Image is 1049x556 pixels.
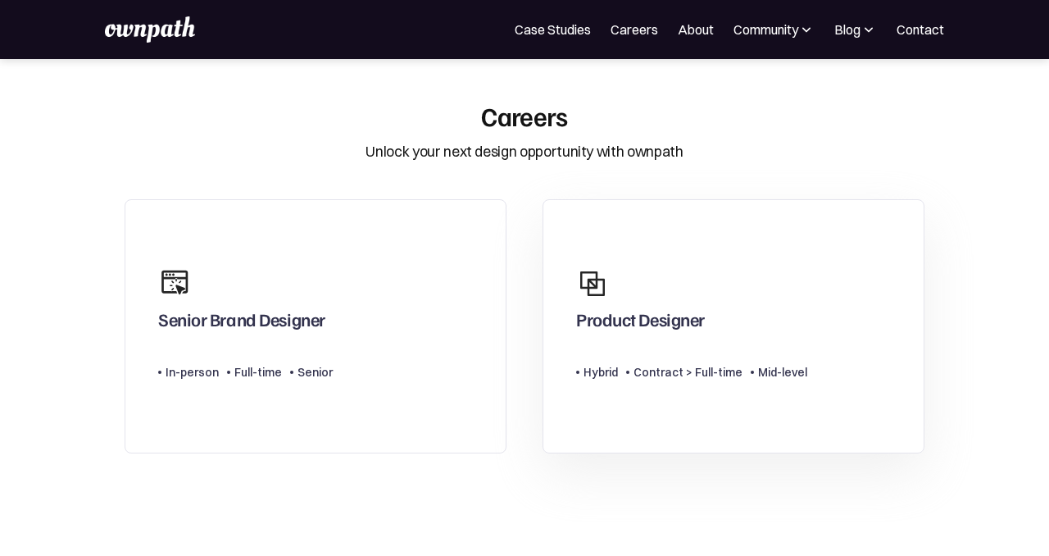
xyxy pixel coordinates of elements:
[733,20,798,39] div: Community
[576,308,705,338] div: Product Designer
[897,20,944,39] a: Contact
[834,20,861,39] div: Blog
[158,308,325,338] div: Senior Brand Designer
[366,141,683,162] div: Unlock your next design opportunity with ownpath
[733,20,815,39] div: Community
[481,100,568,131] div: Careers
[515,20,591,39] a: Case Studies
[234,362,282,382] div: Full-time
[584,362,618,382] div: Hybrid
[758,362,807,382] div: Mid-level
[166,362,219,382] div: In-person
[297,362,333,382] div: Senior
[633,362,742,382] div: Contract > Full-time
[678,20,714,39] a: About
[543,199,924,454] a: Product DesignerHybridContract > Full-timeMid-level
[611,20,658,39] a: Careers
[834,20,877,39] div: Blog
[125,199,506,454] a: Senior Brand DesignerIn-personFull-timeSenior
